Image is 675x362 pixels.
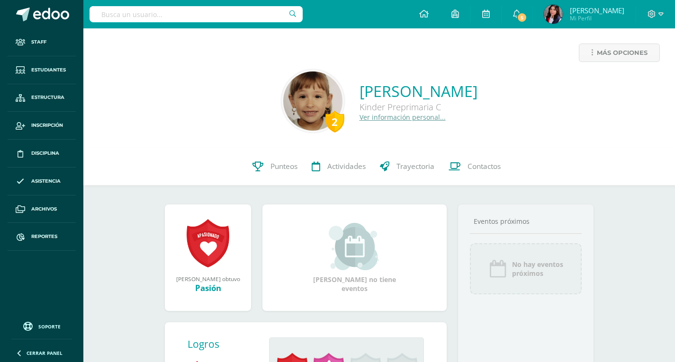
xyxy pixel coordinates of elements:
[570,14,624,22] span: Mi Perfil
[90,6,303,22] input: Busca un usuario...
[544,5,563,24] img: 331a885a7a06450cabc094b6be9ba622.png
[327,161,366,171] span: Actividades
[270,161,297,171] span: Punteos
[8,195,76,223] a: Archivos
[38,323,61,330] span: Soporte
[8,112,76,140] a: Inscripción
[188,337,261,351] div: Logros
[31,150,59,157] span: Disciplina
[325,111,344,132] div: 2
[512,260,563,278] span: No hay eventos próximos
[360,101,477,113] div: Kinder Preprimaria C
[329,223,380,270] img: event_small.png
[441,148,508,185] a: Contactos
[570,6,624,15] span: [PERSON_NAME]
[174,283,242,293] div: Pasión
[11,319,72,332] a: Soporte
[470,217,582,226] div: Eventos próximos
[8,168,76,195] a: Asistencia
[8,84,76,112] a: Estructura
[31,66,66,74] span: Estudiantes
[8,28,76,56] a: Staff
[488,259,507,278] img: event_icon.png
[597,44,648,62] span: Más opciones
[8,140,76,168] a: Disciplina
[283,71,342,131] img: 72d9ac88438129c586524ef5e61bc54b.png
[245,148,305,185] a: Punteos
[360,113,446,122] a: Ver información personal...
[31,233,57,240] span: Reportes
[31,122,63,129] span: Inscripción
[31,205,57,213] span: Archivos
[31,94,64,101] span: Estructura
[174,275,242,283] div: [PERSON_NAME] obtuvo
[396,161,434,171] span: Trayectoria
[8,56,76,84] a: Estudiantes
[31,177,61,185] span: Asistencia
[305,148,373,185] a: Actividades
[307,223,402,293] div: [PERSON_NAME] no tiene eventos
[468,161,501,171] span: Contactos
[373,148,441,185] a: Trayectoria
[360,81,477,101] a: [PERSON_NAME]
[27,350,63,356] span: Cerrar panel
[517,12,527,23] span: 5
[579,44,660,62] a: Más opciones
[8,223,76,251] a: Reportes
[31,38,46,46] span: Staff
